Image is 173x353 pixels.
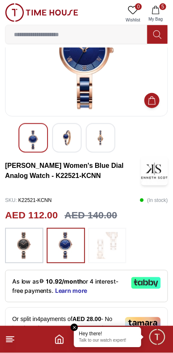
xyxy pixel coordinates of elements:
[71,324,78,332] em: Close tooltip
[160,3,166,10] span: 5
[55,232,76,259] img: ...
[144,3,168,25] button: 5My Bag
[5,161,141,181] h3: [PERSON_NAME] Women's Blue Dial Analog Watch - K22521-KCNN
[79,331,136,337] div: Hey there!
[5,194,52,207] p: K22521-KCNN
[79,338,136,344] p: Talk to our watch expert!
[144,93,160,108] button: Add to Cart
[72,316,101,323] span: AED 28.00
[141,156,168,186] img: Kenneth Scott Women's Blue Dial Analog Watch - K22521-KCNN
[13,232,35,259] img: ...
[59,130,75,146] img: Kenneth Scott Women's Black Dial Analog Watch - K22521-KCBB
[122,17,144,23] span: Wishlist
[26,130,41,150] img: Kenneth Scott Women's Black Dial Analog Watch - K22521-KCBB
[5,3,78,22] img: ...
[140,194,168,207] p: ( In stock )
[5,197,17,203] span: SKU :
[135,3,142,10] span: 0
[54,334,64,345] a: Home
[145,16,166,22] span: My Bag
[93,130,108,146] img: Kenneth Scott Women's Black Dial Analog Watch - K22521-KCBB
[122,3,144,25] a: 0Wishlist
[5,308,168,350] div: Or split in 4 payments of - No late fees, [DEMOGRAPHIC_DATA] compliant!
[148,328,167,347] div: Chat Widget
[97,232,118,259] img: ...
[125,317,161,329] img: Tamara
[5,208,58,223] h2: AED 112.00
[64,208,117,223] h3: AED 140.00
